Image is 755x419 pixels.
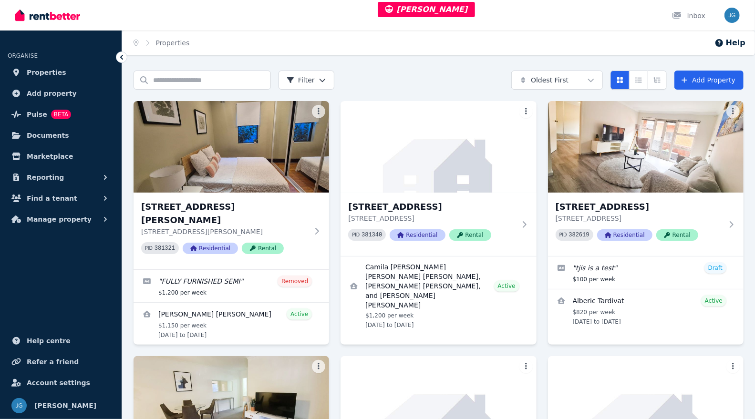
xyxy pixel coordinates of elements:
h3: [STREET_ADDRESS][PERSON_NAME] [141,200,308,227]
div: View options [610,71,667,90]
span: Rental [242,243,284,254]
small: PID [352,232,360,237]
a: Edit listing: tjis is a test [548,256,744,289]
a: Properties [8,63,114,82]
span: ORGANISE [8,52,38,59]
small: PID [145,245,153,251]
a: Properties [156,39,190,47]
code: 381321 [155,245,175,252]
span: Rental [656,229,698,241]
span: Documents [27,130,69,141]
span: Pulse [27,109,47,120]
button: Compact list view [629,71,648,90]
small: PID [559,232,567,237]
a: Account settings [8,373,114,392]
p: [STREET_ADDRESS] [556,214,723,223]
a: 7/69 Wentworth St, Randwick - 84[STREET_ADDRESS][STREET_ADDRESS]PID 382619ResidentialRental [548,101,744,256]
img: 7/69 Wentworth St, Randwick - 84 [548,101,744,193]
p: [STREET_ADDRESS][PERSON_NAME] [141,227,308,236]
button: Manage property [8,210,114,229]
a: PulseBETA [8,105,114,124]
a: Help centre [8,331,114,350]
h3: [STREET_ADDRESS] [348,200,515,214]
img: RentBetter [15,8,80,22]
code: 382619 [569,232,590,238]
span: Residential [390,229,445,241]
button: More options [519,105,533,118]
img: 133 Storey St, Maroubra - 79 [341,101,536,193]
span: Reporting [27,172,64,183]
span: Rental [449,229,491,241]
a: 133 Storey St, Maroubra - 79[STREET_ADDRESS][STREET_ADDRESS]PID 381340ResidentialRental [341,101,536,256]
button: Filter [279,71,334,90]
button: Reporting [8,168,114,187]
span: Marketplace [27,151,73,162]
a: 33 Harbourne Rd, Kingsford - 82[STREET_ADDRESS][PERSON_NAME][STREET_ADDRESS][PERSON_NAME]PID 3813... [134,101,329,269]
span: Help centre [27,335,71,347]
nav: Breadcrumb [122,31,201,55]
code: 381340 [362,232,382,238]
a: Marketplace [8,147,114,166]
button: More options [726,360,740,373]
div: Inbox [672,11,705,20]
a: View details for Tomas Ignacio Olivares Maturana [134,303,329,345]
span: Account settings [27,377,90,388]
button: Help [714,37,745,49]
span: Manage property [27,214,92,225]
span: Filter [287,75,315,85]
span: Residential [183,243,238,254]
span: Oldest First [531,75,569,85]
a: View details for Alberic Tardivat [548,289,744,331]
a: Documents [8,126,114,145]
a: Refer a friend [8,352,114,371]
button: More options [726,105,740,118]
button: More options [519,360,533,373]
button: More options [312,105,325,118]
img: Jeremy Goldschmidt [724,8,740,23]
span: Properties [27,67,66,78]
a: Add property [8,84,114,103]
img: Jeremy Goldschmidt [11,398,27,413]
span: Find a tenant [27,193,77,204]
span: Refer a friend [27,356,79,368]
button: More options [312,360,325,373]
a: Add Property [674,71,744,90]
span: [PERSON_NAME] [385,5,468,14]
a: Edit listing: FULLY FURNISHED SEMI [134,270,329,302]
h3: [STREET_ADDRESS] [556,200,723,214]
p: [STREET_ADDRESS] [348,214,515,223]
span: BETA [51,110,71,119]
button: Expanded list view [648,71,667,90]
span: Residential [597,229,652,241]
button: Oldest First [511,71,603,90]
a: View details for Camila Macarena Castro Rios, Milagros Magali Rojas, Fernanda Karina Miranda Zepe... [341,256,536,335]
button: Card view [610,71,630,90]
span: [PERSON_NAME] [34,400,96,411]
span: Add property [27,88,77,99]
button: Find a tenant [8,189,114,208]
img: 33 Harbourne Rd, Kingsford - 82 [134,101,329,193]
